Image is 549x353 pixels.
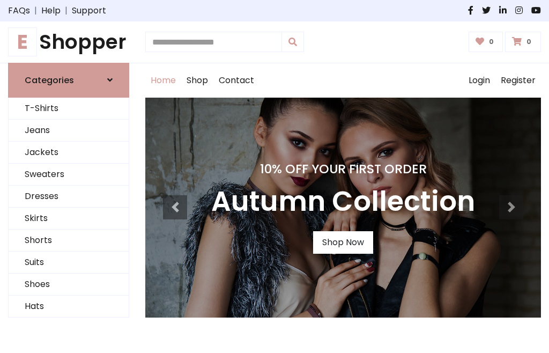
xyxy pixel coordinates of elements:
a: Home [145,63,181,98]
a: Sweaters [9,164,129,186]
span: 0 [486,37,496,47]
a: Dresses [9,186,129,208]
a: 0 [505,32,541,52]
span: 0 [524,37,534,47]
a: Shoes [9,274,129,296]
a: Categories [8,63,129,98]
h1: Shopper [8,30,129,54]
a: 0 [469,32,503,52]
a: Login [463,63,495,98]
span: | [61,4,72,17]
a: Shop [181,63,213,98]
h6: Categories [25,75,74,85]
a: Skirts [9,208,129,230]
a: Jeans [9,120,129,142]
a: T-Shirts [9,98,129,120]
span: | [30,4,41,17]
a: Support [72,4,106,17]
a: FAQs [8,4,30,17]
a: Suits [9,252,129,274]
a: Shop Now [313,231,373,254]
a: Contact [213,63,259,98]
h4: 10% Off Your First Order [211,161,475,176]
a: EShopper [8,30,129,54]
a: Hats [9,296,129,318]
a: Jackets [9,142,129,164]
a: Register [495,63,541,98]
a: Help [41,4,61,17]
h3: Autumn Collection [211,185,475,218]
a: Shorts [9,230,129,252]
span: E [8,27,37,56]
